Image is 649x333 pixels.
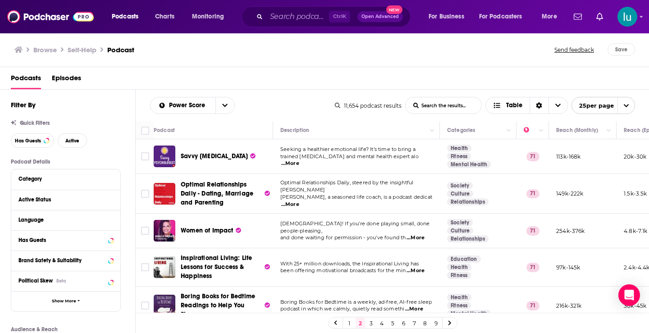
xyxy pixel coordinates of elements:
[473,9,535,24] button: open menu
[617,7,637,27] span: Logged in as lusodano
[141,190,149,198] span: Toggle select row
[192,10,224,23] span: Monitoring
[552,43,597,56] button: Send feedback
[542,10,557,23] span: More
[181,181,253,206] span: Optimal Relationships Daily - Dating, Marriage and Parenting
[526,152,539,161] p: 71
[410,318,419,328] a: 7
[556,302,582,310] p: 216k-321k
[33,46,57,54] a: Browse
[18,257,105,264] div: Brand Safety & Suitability
[572,99,614,113] span: 25 per page
[357,11,403,22] button: Open AdvancedNew
[447,302,471,309] a: Fitness
[154,220,175,242] img: Women of Impact
[280,260,419,267] span: With 25+ million downloads, the Inspirational Living has
[526,263,539,272] p: 71
[407,234,425,242] span: ...More
[18,196,107,203] div: Active Status
[388,318,397,328] a: 5
[526,301,539,310] p: 71
[345,318,354,328] a: 1
[52,71,81,89] a: Episodes
[151,102,215,109] button: open menu
[18,255,113,266] button: Brand Safety & Suitability
[52,299,76,304] span: Show More
[447,190,473,197] a: Culture
[181,180,270,207] a: Optimal Relationships Daily - Dating, Marriage and Parenting
[186,9,236,24] button: open menu
[181,292,270,319] a: Boring Books for Bedtime Readings to Help You Sleep
[154,146,175,167] img: Savvy Psychologist
[624,153,646,160] p: 20k-30k
[11,71,41,89] span: Podcasts
[556,190,584,197] p: 149k-222k
[154,295,175,316] img: Boring Books for Bedtime Readings to Help You Sleep
[427,125,438,136] button: Column Actions
[526,189,539,198] p: 71
[617,7,637,27] img: User Profile
[11,326,121,333] p: Audience & Reach
[11,100,36,109] h2: Filter By
[280,146,416,152] span: Seeking a healthier emotional life? It’s time to bring a
[18,214,113,225] button: Language
[65,138,79,143] span: Active
[112,10,138,23] span: Podcasts
[169,102,208,109] span: Power Score
[181,226,241,235] a: Women of Impact
[154,256,175,278] a: Inspirational Living: Life Lessons for Success & Happiness
[141,263,149,271] span: Toggle select row
[377,318,386,328] a: 4
[356,318,365,328] a: 2
[280,299,432,305] span: Boring Books for Bedtime is a weekly, ad-free, AI-free sleep
[281,201,299,208] span: ...More
[18,278,53,284] span: Political Skew
[18,234,113,246] button: Has Guests
[571,97,635,114] button: open menu
[556,264,580,271] p: 97k-145k
[11,159,121,165] p: Podcast Details
[181,254,270,281] a: Inspirational Living: Life Lessons for Success & Happiness
[536,125,547,136] button: Column Actions
[535,9,568,24] button: open menu
[485,97,568,114] button: Choose View
[155,10,174,23] span: Charts
[399,318,408,328] a: 6
[281,160,299,167] span: ...More
[181,152,248,160] span: Savvy [MEDICAL_DATA]
[366,318,375,328] a: 3
[18,173,113,184] button: Category
[506,102,522,109] span: Table
[280,153,419,160] span: trained [MEDICAL_DATA] and mental health expert alo
[526,226,539,235] p: 71
[447,310,491,317] a: Mental Health
[361,14,399,19] span: Open Advanced
[447,219,473,226] a: Society
[556,153,581,160] p: 113k-168k
[107,46,134,54] h3: Podcast
[618,284,640,306] div: Open Intercom Messenger
[181,227,233,234] span: Women of Impact
[624,227,648,235] p: 4.8k-7.1k
[447,255,481,263] a: Education
[447,294,471,301] a: Health
[335,102,402,109] div: 11,654 podcast results
[447,125,475,136] div: Categories
[18,176,107,182] div: Category
[524,125,536,136] div: Power Score
[479,10,522,23] span: For Podcasters
[18,194,113,205] button: Active Status
[447,235,489,242] a: Relationships
[556,125,598,136] div: Reach (Monthly)
[15,138,41,143] span: Has Guests
[18,275,113,286] button: Political SkewBeta
[280,179,413,193] span: Optimal Relationships Daily, steered by the insightful [PERSON_NAME]
[7,8,94,25] a: Podchaser - Follow, Share and Rate Podcasts
[420,318,430,328] a: 8
[215,97,234,114] button: open menu
[154,183,175,205] img: Optimal Relationships Daily - Dating, Marriage and Parenting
